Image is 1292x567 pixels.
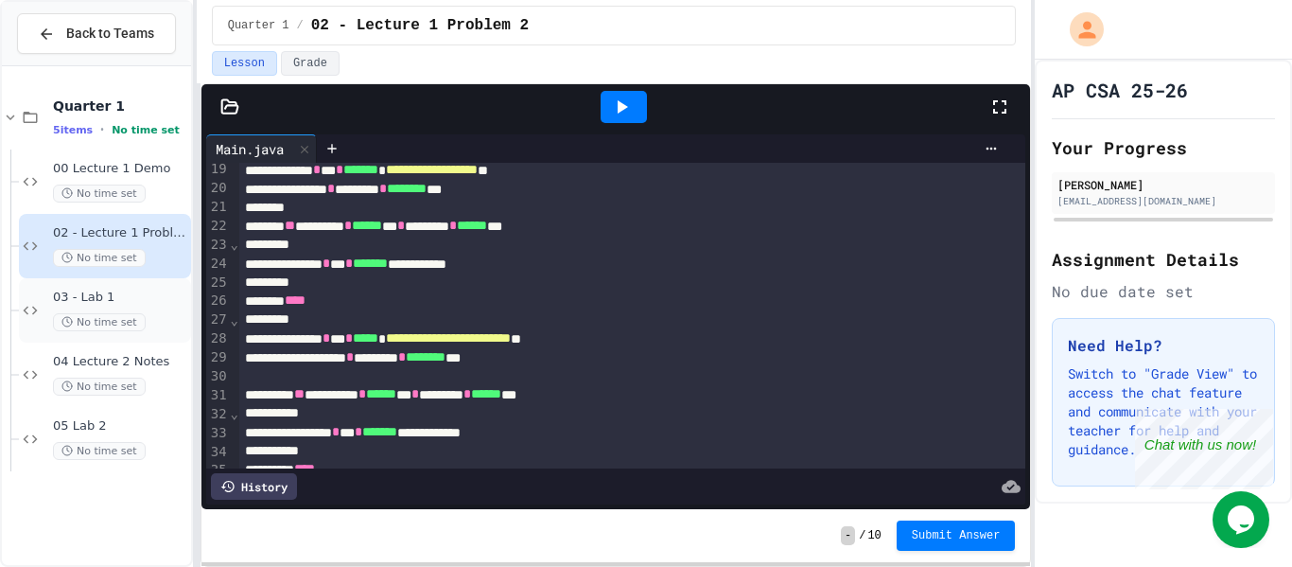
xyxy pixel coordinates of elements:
div: Main.java [206,139,293,159]
span: No time set [53,313,146,331]
span: No time set [53,185,146,203]
span: No time set [53,442,146,460]
span: Back to Teams [66,24,154,44]
span: / [859,528,865,543]
span: 03 - Lab 1 [53,290,187,306]
div: No due date set [1052,280,1275,303]
span: No time set [53,249,146,267]
div: 31 [206,386,230,405]
span: 05 Lab 2 [53,418,187,434]
span: 04 Lecture 2 Notes [53,354,187,370]
div: 28 [206,329,230,348]
div: 33 [206,424,230,443]
div: 34 [206,443,230,462]
h1: AP CSA 25-26 [1052,77,1188,103]
h3: Need Help? [1068,334,1259,357]
div: [EMAIL_ADDRESS][DOMAIN_NAME] [1057,194,1269,208]
span: / [297,18,304,33]
span: Fold line [230,237,239,252]
div: 22 [206,217,230,236]
span: Fold line [230,312,239,328]
span: No time set [53,378,146,396]
span: 10 [867,528,881,543]
span: Quarter 1 [53,97,187,115]
div: 30 [206,367,230,386]
div: My Account [1050,8,1109,51]
span: No time set [112,124,180,136]
span: Quarter 1 [228,18,289,33]
div: 24 [206,255,230,274]
div: 19 [206,160,230,179]
span: 02 - Lecture 1 Problem 2 [53,225,187,241]
div: 35 [206,461,230,480]
h2: Your Progress [1052,134,1275,161]
div: History [211,473,297,500]
span: 00 Lecture 1 Demo [53,161,187,177]
div: 26 [206,292,230,310]
div: 32 [206,405,230,424]
div: 29 [206,348,230,367]
div: 25 [206,274,230,292]
div: 23 [206,236,230,255]
span: Fold line [230,406,239,421]
iframe: chat widget [1135,409,1273,489]
div: Main.java [206,134,317,163]
button: Back to Teams [17,13,176,54]
button: Grade [281,51,340,76]
span: 5 items [53,124,93,136]
p: Switch to "Grade View" to access the chat feature and communicate with your teacher for help and ... [1068,364,1259,459]
div: 27 [206,310,230,329]
span: - [841,526,855,545]
button: Lesson [212,51,277,76]
div: [PERSON_NAME] [1057,176,1269,193]
button: Submit Answer [897,521,1016,551]
span: • [100,122,104,137]
iframe: chat widget [1213,491,1273,548]
div: 20 [206,179,230,198]
div: 21 [206,198,230,217]
h2: Assignment Details [1052,246,1275,273]
span: 02 - Lecture 1 Problem 2 [311,14,529,37]
span: Submit Answer [912,528,1001,543]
